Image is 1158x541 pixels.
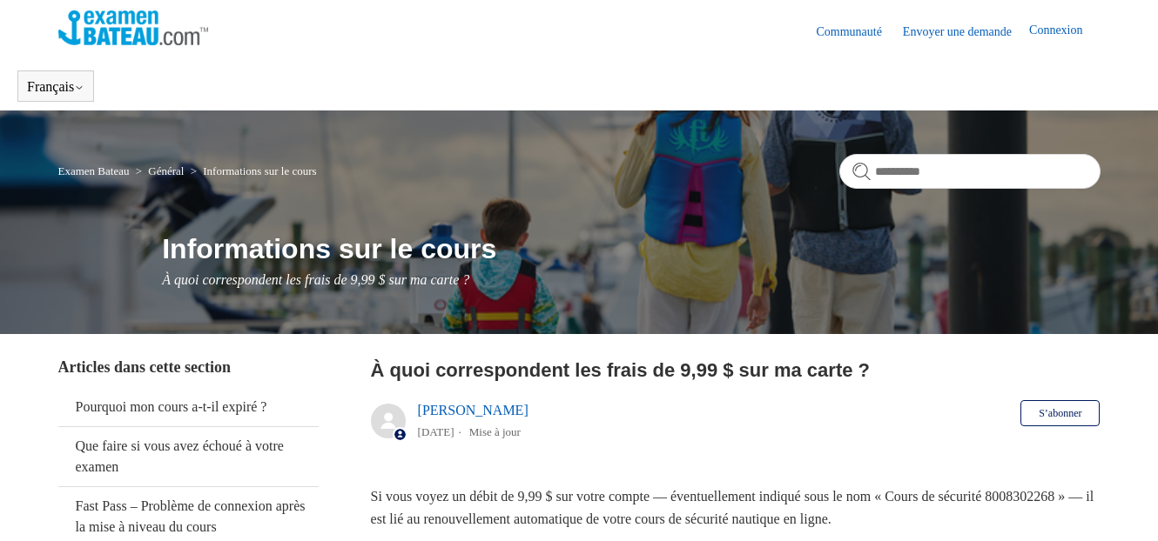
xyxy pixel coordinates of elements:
a: Pourquoi mon cours a-t-il expiré ? [58,388,319,426]
a: Envoyer une demande [903,23,1029,41]
li: Examen Bateau [58,164,132,177]
a: Examen Bateau [58,164,130,177]
a: [PERSON_NAME] [418,403,529,417]
h2: À quoi correspondent les frais de 9,99 $ sur ma carte ? [371,356,1101,384]
input: Rechercher [839,154,1101,189]
time: 08/05/2025 11:58 [418,425,454,438]
h1: Informations sur le cours [162,228,1100,270]
a: Connexion [1029,21,1100,42]
li: Mise à jour [469,425,521,438]
span: Articles dans cette section [58,358,231,376]
li: Informations sur le cours [187,164,317,177]
img: Page d’accueil du Centre d’aide Examen Bateau [58,10,209,45]
a: Informations sur le cours [203,164,316,177]
a: Communauté [816,23,899,41]
button: S’abonner à Article [1020,400,1100,426]
span: À quoi correspondent les frais de 9,99 $ sur ma carte ? [162,272,469,287]
p: Si vous voyez un débit de 9,99 $ sur votre compte — éventuellement indiqué sous le nom « Cours de... [371,485,1101,530]
button: Français [27,79,84,95]
li: Général [132,164,187,177]
a: Général [148,164,184,177]
a: Que faire si vous avez échoué à votre examen [58,427,319,486]
div: Live chat [1100,483,1145,528]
